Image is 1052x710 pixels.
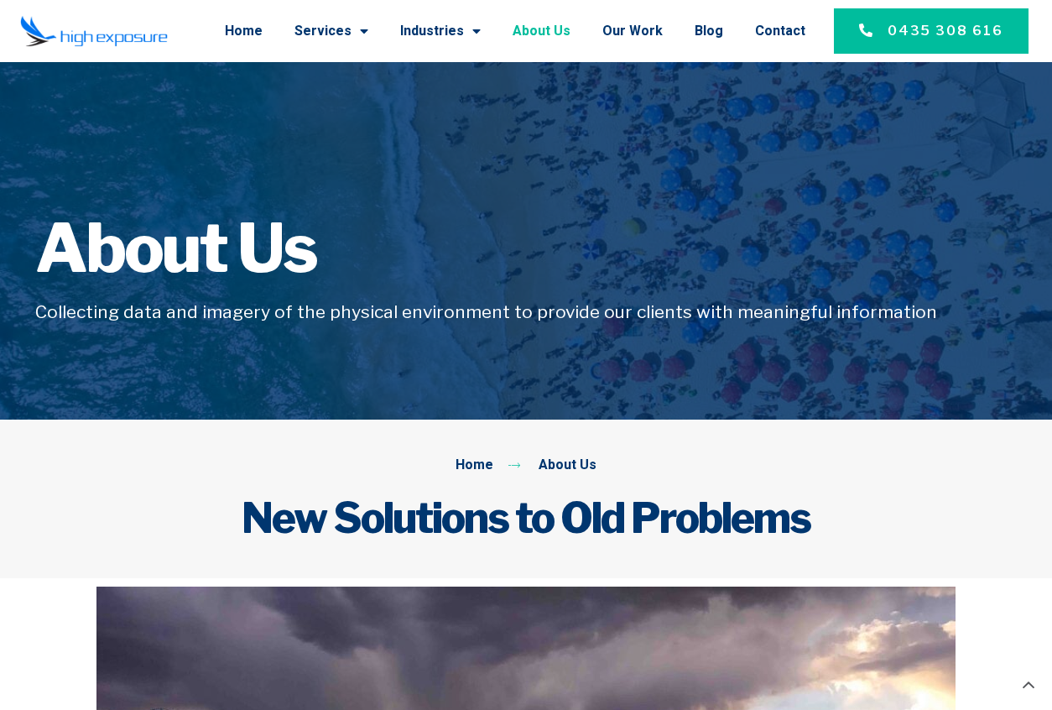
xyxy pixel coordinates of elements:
[294,9,368,53] a: Services
[834,8,1029,54] a: 0435 308 616
[534,455,596,477] span: About Us
[888,21,1003,41] span: 0435 308 616
[456,455,493,477] span: Home
[225,9,263,53] a: Home
[400,9,481,53] a: Industries
[695,9,723,53] a: Blog
[513,9,570,53] a: About Us
[20,15,168,47] img: Final-Logo copy
[602,9,663,53] a: Our Work
[35,215,1017,282] h1: About Us
[185,9,805,53] nav: Menu
[755,9,805,53] a: Contact
[35,493,1017,543] h2: New Solutions to Old Problems
[35,299,1017,326] h5: Collecting data and imagery of the physical environment to provide our clients with meaningful in...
